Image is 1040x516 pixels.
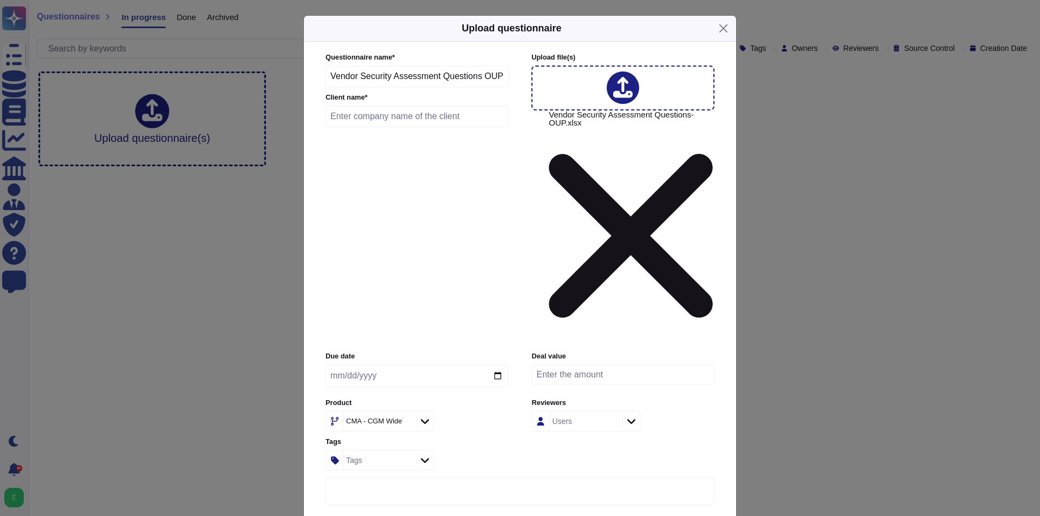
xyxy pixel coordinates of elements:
[326,353,508,360] label: Due date
[532,400,714,407] label: Reviewers
[549,110,713,345] span: Vendor Security Assessment Questions- OUP.xlsx
[552,417,573,425] div: Users
[326,54,509,61] label: Questionnaire name
[326,439,508,446] label: Tags
[326,364,508,387] input: Due date
[326,106,509,127] input: Enter company name of the client
[326,400,508,407] label: Product
[715,20,732,37] button: Close
[326,66,509,87] input: Enter questionnaire name
[531,53,575,61] span: Upload file (s)
[346,417,402,424] div: CMA - CGM Wide
[532,353,714,360] label: Deal value
[346,456,362,464] div: Tags
[326,94,509,101] label: Client name
[461,21,561,36] h5: Upload questionnaire
[532,364,714,385] input: Enter the amount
